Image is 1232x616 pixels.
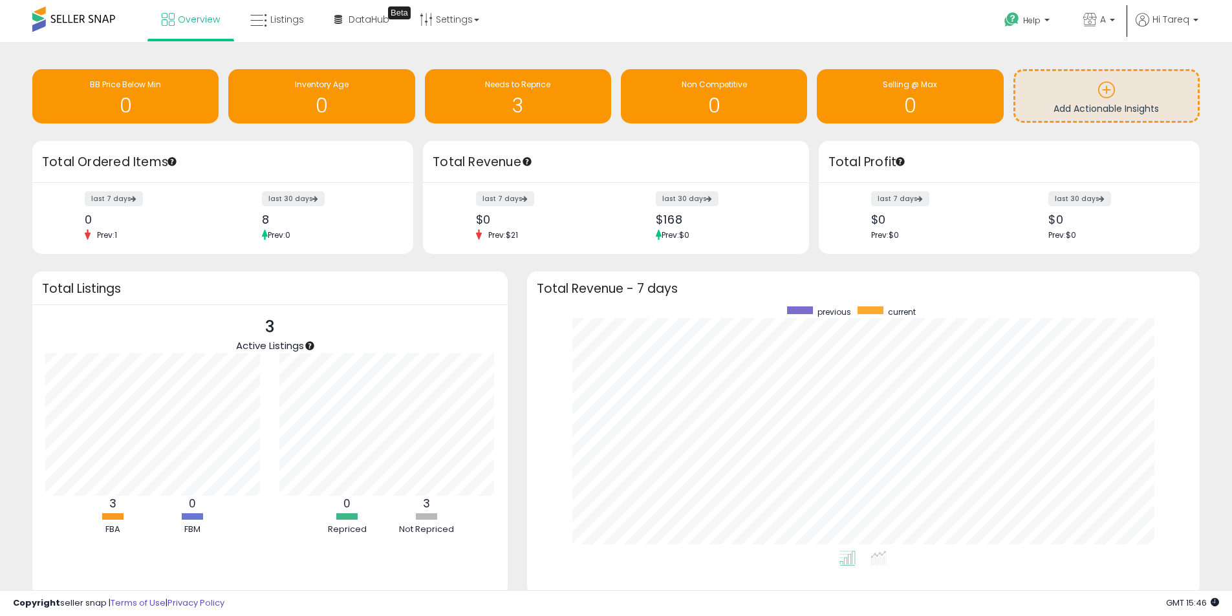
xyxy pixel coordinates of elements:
div: Repriced [308,524,386,536]
span: Listings [270,13,304,26]
h3: Total Listings [42,284,498,293]
h3: Total Revenue [433,153,799,171]
span: Help [1023,15,1041,26]
span: Overview [178,13,220,26]
span: DataHub [349,13,389,26]
b: 3 [423,496,430,511]
a: Hi Tareq [1136,13,1198,42]
a: Inventory Age 0 [228,69,415,123]
label: last 7 days [871,191,929,206]
div: FBA [74,524,152,536]
span: Needs to Reprice [485,79,550,90]
div: Tooltip anchor [304,340,316,352]
a: Terms of Use [111,597,166,609]
a: Non Competitive 0 [621,69,807,123]
label: last 7 days [85,191,143,206]
span: Active Listings [236,339,304,352]
h1: 3 [431,95,605,116]
div: $168 [656,213,786,226]
span: Prev: 0 [268,229,290,240]
span: current [888,306,916,317]
span: Prev: $0 [871,229,899,240]
a: Needs to Reprice 3 [425,69,611,123]
a: Help [994,2,1063,42]
label: last 7 days [476,191,534,206]
span: Add Actionable Insights [1054,102,1159,115]
span: Non Competitive [682,79,747,90]
h3: Total Profit [828,153,1190,171]
div: $0 [476,213,607,226]
label: last 30 days [262,191,325,206]
div: Tooltip anchor [894,156,906,167]
a: Add Actionable Insights [1015,71,1198,121]
h1: 0 [823,95,997,116]
i: Get Help [1004,12,1020,28]
span: Selling @ Max [883,79,937,90]
label: last 30 days [656,191,719,206]
a: BB Price Below Min 0 [32,69,219,123]
span: Hi Tareq [1152,13,1189,26]
span: Prev: 1 [91,229,124,240]
div: $0 [871,213,1000,226]
h3: Total Revenue - 7 days [537,284,1190,293]
span: BB Price Below Min [90,79,161,90]
span: Prev: $0 [662,229,689,240]
a: Privacy Policy [168,597,224,609]
div: FBM [154,524,232,536]
h1: 0 [39,95,212,116]
div: Tooltip anchor [388,6,411,19]
span: previous [817,306,851,317]
b: 3 [109,496,116,511]
span: 2025-09-6 15:46 GMT [1166,597,1219,609]
span: Prev: $21 [482,229,524,240]
b: 0 [189,496,196,511]
div: seller snap | | [13,597,224,610]
p: 3 [236,315,304,339]
a: Selling @ Max 0 [817,69,1003,123]
h3: Total Ordered Items [42,153,404,171]
strong: Copyright [13,597,60,609]
b: 0 [343,496,351,511]
span: Prev: $0 [1048,229,1076,240]
h1: 0 [627,95,801,116]
div: Not Repriced [388,524,466,536]
div: Tooltip anchor [166,156,178,167]
div: 0 [85,213,213,226]
div: $0 [1048,213,1177,226]
label: last 30 days [1048,191,1111,206]
div: 8 [262,213,391,226]
div: Tooltip anchor [521,156,533,167]
span: Inventory Age [295,79,349,90]
h1: 0 [235,95,408,116]
span: A [1100,13,1106,26]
